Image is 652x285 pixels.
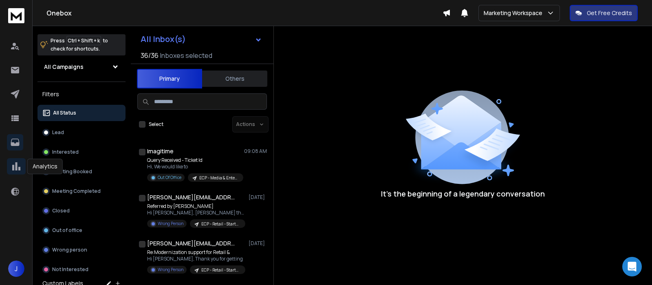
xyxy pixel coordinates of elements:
button: J [8,261,24,277]
p: ECP - Media & Entertainment SMB | [PERSON_NAME] [199,175,238,181]
button: Meeting Booked [37,163,126,180]
p: Hi [PERSON_NAME], Thank you for getting [147,256,245,262]
div: Open Intercom Messenger [622,257,642,276]
h3: Filters [37,88,126,100]
button: All Campaigns [37,59,126,75]
img: logo [8,8,24,23]
p: ECP - Retail - Startup | [PERSON_NAME] [201,221,240,227]
p: Hi, We would like to [147,163,243,170]
label: Select [149,121,163,128]
h1: All Campaigns [44,63,84,71]
h1: Onebox [46,8,443,18]
p: Press to check for shortcuts. [51,37,108,53]
p: ECP - Retail - Startup | [PERSON_NAME] [201,267,240,273]
button: Primary [137,69,202,88]
p: 09:08 AM [244,148,267,155]
button: All Inbox(s) [134,31,269,47]
h1: All Inbox(s) [141,35,186,43]
p: Lead [52,129,64,136]
span: 36 / 36 [141,51,159,60]
p: Query Received - Ticket Id [147,157,243,163]
p: All Status [53,110,76,116]
button: Closed [37,203,126,219]
p: Out Of Office [158,175,181,181]
p: It’s the beginning of a legendary conversation [381,188,545,199]
button: Not Interested [37,261,126,278]
h1: [PERSON_NAME][EMAIL_ADDRESS][DOMAIN_NAME] [147,239,237,247]
button: Others [202,70,267,88]
p: Not Interested [52,266,88,273]
button: Interested [37,144,126,160]
p: Wrong person [52,247,87,253]
h1: [PERSON_NAME][EMAIL_ADDRESS][DOMAIN_NAME] [147,193,237,201]
p: [DATE] [249,194,267,201]
span: Ctrl + Shift + k [66,36,101,45]
button: Wrong person [37,242,126,258]
h1: Imagitime [147,147,174,155]
p: Wrong Person [158,267,183,273]
p: Referred by [PERSON_NAME] [147,203,245,210]
button: Out of office [37,222,126,239]
button: Get Free Credits [570,5,638,21]
p: Re:Modernization support for Retail & [147,249,245,256]
h3: Inboxes selected [160,51,212,60]
button: Meeting Completed [37,183,126,199]
p: Meeting Booked [52,168,92,175]
p: Get Free Credits [587,9,632,17]
p: Wrong Person [158,221,183,227]
p: Hi [PERSON_NAME], [PERSON_NAME] thought it would [147,210,245,216]
p: Out of office [52,227,82,234]
button: All Status [37,105,126,121]
div: Analytics [27,159,63,174]
p: Closed [52,208,70,214]
p: Interested [52,149,79,155]
button: Lead [37,124,126,141]
p: [DATE] [249,240,267,247]
p: Marketing Workspace [484,9,546,17]
p: Meeting Completed [52,188,101,194]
